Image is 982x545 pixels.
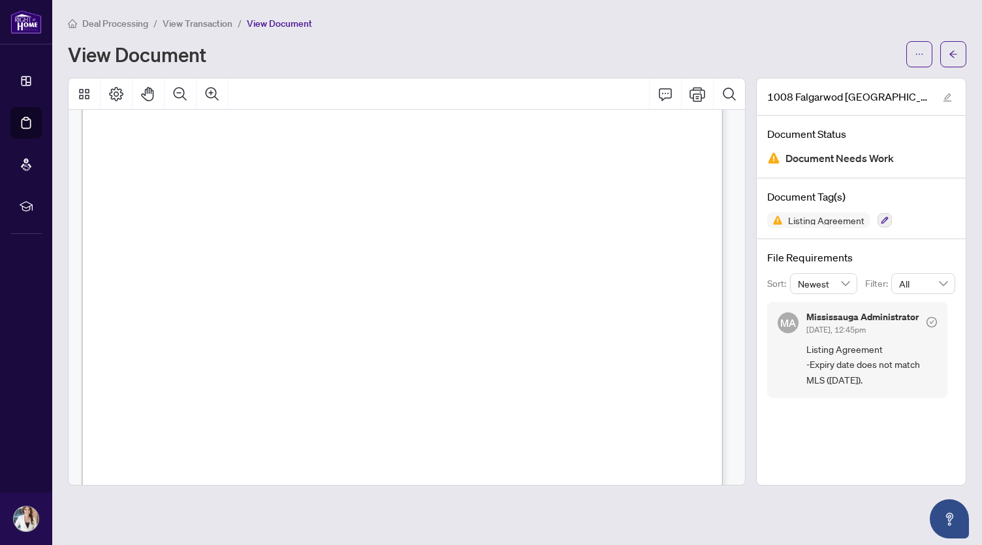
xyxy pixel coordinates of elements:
[14,506,39,531] img: Profile Icon
[767,250,955,265] h4: File Requirements
[943,93,952,102] span: edit
[247,18,312,29] span: View Document
[930,499,969,538] button: Open asap
[767,126,955,142] h4: Document Status
[153,16,157,31] li: /
[767,212,783,228] img: Status Icon
[783,216,870,225] span: Listing Agreement
[806,325,866,335] span: [DATE], 12:45pm
[68,44,206,65] h1: View Document
[865,276,891,291] p: Filter:
[785,150,894,167] span: Document Needs Work
[82,18,148,29] span: Deal Processing
[767,152,780,165] img: Document Status
[238,16,242,31] li: /
[806,342,937,388] span: Listing Agreement -Expiry date does not match MLS ([DATE]).
[780,315,796,331] span: MA
[949,50,958,59] span: arrow-left
[163,18,232,29] span: View Transaction
[68,19,77,28] span: home
[767,189,955,205] h4: Document Tag(s)
[798,274,850,293] span: Newest
[927,317,937,327] span: check-circle
[806,312,919,322] h5: Mississauga Administrator
[10,10,42,34] img: logo
[899,274,947,293] span: All
[767,89,930,105] span: 1008 Falgarwod [GEOGRAPHIC_DATA] 271 - Listing Agreement - Seller Designated Representation Agree...
[767,276,790,291] p: Sort:
[915,50,924,59] span: ellipsis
